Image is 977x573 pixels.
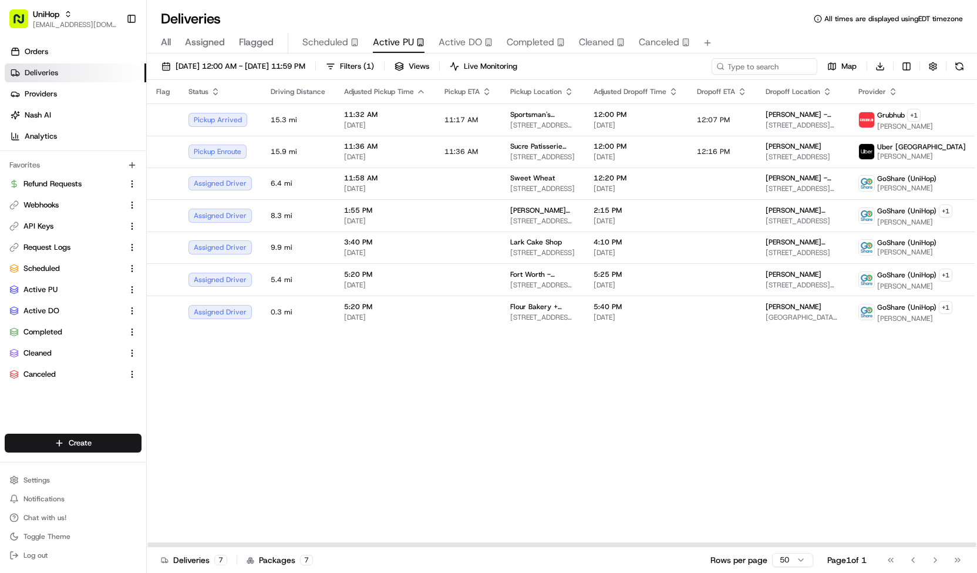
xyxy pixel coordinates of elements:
[510,302,575,311] span: Flour Bakery + Cafe
[5,238,142,257] button: Request Logs
[23,369,56,380] span: Canceled
[344,184,426,193] span: [DATE]
[25,68,58,78] span: Deliveries
[877,238,936,247] span: GoShare (UniHop)
[859,272,874,287] img: goshare_logo.png
[510,206,575,215] span: [PERSON_NAME] Flowers
[271,179,325,188] span: 6.4 mi
[23,179,82,189] span: Refund Requests
[939,205,952,217] button: +1
[344,152,426,162] span: [DATE]
[161,9,221,28] h1: Deliveries
[23,327,62,337] span: Completed
[766,280,840,290] span: [STREET_ADDRESS][PERSON_NAME]
[510,216,575,226] span: [STREET_ADDRESS][PERSON_NAME]
[951,58,968,75] button: Refresh
[766,216,840,226] span: [STREET_ADDRESS]
[510,87,562,96] span: Pickup Location
[5,217,142,236] button: API Keys
[271,307,325,317] span: 0.3 mi
[5,323,142,341] button: Completed
[877,183,936,193] span: [PERSON_NAME]
[5,344,142,363] button: Cleaned
[271,115,325,125] span: 15.3 mi
[710,554,767,566] p: Rows per page
[271,243,325,252] span: 9.9 mi
[9,263,123,274] a: Scheduled
[859,240,874,255] img: goshare_logo.png
[594,302,678,311] span: 5:40 PM
[5,196,142,215] button: Webhooks
[239,35,274,49] span: Flagged
[859,176,874,191] img: goshare_logo.png
[5,106,146,125] a: Nash AI
[23,263,60,274] span: Scheduled
[344,206,426,215] span: 1:55 PM
[5,434,142,453] button: Create
[510,152,575,162] span: [STREET_ADDRESS]
[594,184,678,193] span: [DATE]
[23,242,70,253] span: Request Logs
[444,115,478,125] span: 11:17 AM
[9,200,123,210] a: Webhooks
[156,87,170,96] span: Flag
[5,547,142,564] button: Log out
[25,131,57,142] span: Analytics
[510,184,575,193] span: [STREET_ADDRESS]
[907,109,921,122] button: +1
[766,270,821,279] span: [PERSON_NAME]
[766,248,840,257] span: [STREET_ADDRESS]
[697,115,730,125] span: 12:07 PM
[510,313,575,322] span: [STREET_ADDRESS][US_STATE]
[877,152,966,161] span: [PERSON_NAME]
[877,282,952,291] span: [PERSON_NAME]
[344,216,426,226] span: [DATE]
[344,248,426,257] span: [DATE]
[344,142,426,151] span: 11:36 AM
[302,35,348,49] span: Scheduled
[33,8,59,20] button: UniHop
[841,61,857,72] span: Map
[5,156,142,175] div: Favorites
[344,313,426,322] span: [DATE]
[594,237,678,247] span: 4:10 PM
[594,206,678,215] span: 2:15 PM
[271,87,325,96] span: Driving Distance
[9,242,123,253] a: Request Logs
[510,142,575,151] span: Sucre Patisserie and Cafe (Order for Arrangeit)
[877,122,933,131] span: [PERSON_NAME]
[188,87,208,96] span: Status
[877,270,936,280] span: GoShare (UniHop)
[5,63,146,82] a: Deliveries
[507,35,554,49] span: Completed
[185,35,225,49] span: Assigned
[877,174,936,183] span: GoShare (UniHop)
[5,528,142,545] button: Toggle Theme
[444,147,478,156] span: 11:36 AM
[594,152,678,162] span: [DATE]
[344,280,426,290] span: [DATE]
[271,211,325,220] span: 8.3 mi
[594,87,666,96] span: Adjusted Dropoff Time
[594,313,678,322] span: [DATE]
[5,259,142,278] button: Scheduled
[5,491,142,507] button: Notifications
[69,438,92,448] span: Create
[510,270,575,279] span: Fort Worth - Catering
[344,237,426,247] span: 3:40 PM
[510,120,575,130] span: [STREET_ADDRESS][PERSON_NAME]
[464,61,517,72] span: Live Monitoring
[25,110,51,120] span: Nash AI
[594,110,678,119] span: 12:00 PM
[939,269,952,282] button: +1
[877,314,952,323] span: [PERSON_NAME]
[877,110,905,120] span: Grubhub
[939,301,952,314] button: +1
[439,35,482,49] span: Active DO
[594,120,678,130] span: [DATE]
[344,110,426,119] span: 11:32 AM
[444,87,480,96] span: Pickup ETA
[247,554,313,566] div: Packages
[697,147,730,156] span: 12:16 PM
[23,532,70,541] span: Toggle Theme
